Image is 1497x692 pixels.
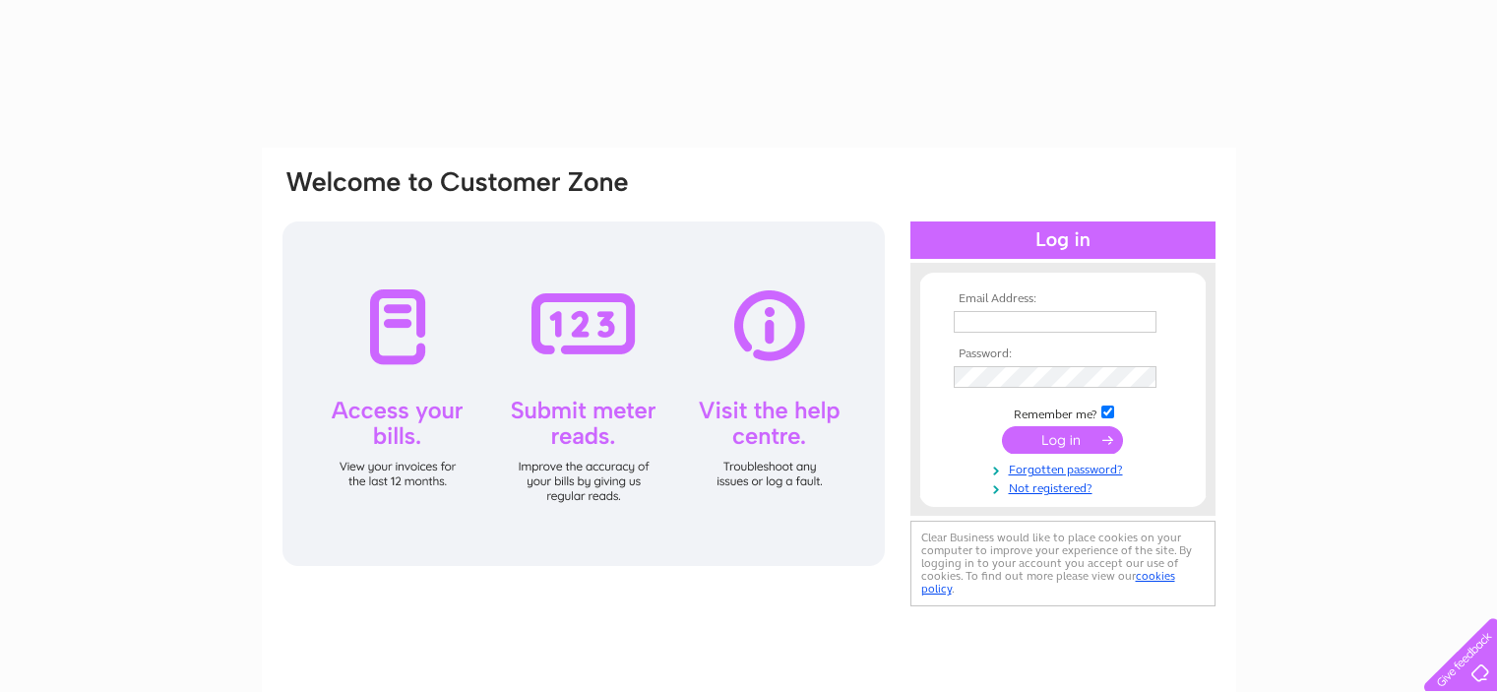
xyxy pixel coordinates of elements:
td: Remember me? [949,403,1177,422]
input: Submit [1002,426,1123,454]
a: Forgotten password? [954,459,1177,477]
a: Not registered? [954,477,1177,496]
th: Email Address: [949,292,1177,306]
a: cookies policy [921,569,1175,596]
th: Password: [949,347,1177,361]
div: Clear Business would like to place cookies on your computer to improve your experience of the sit... [910,521,1216,606]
